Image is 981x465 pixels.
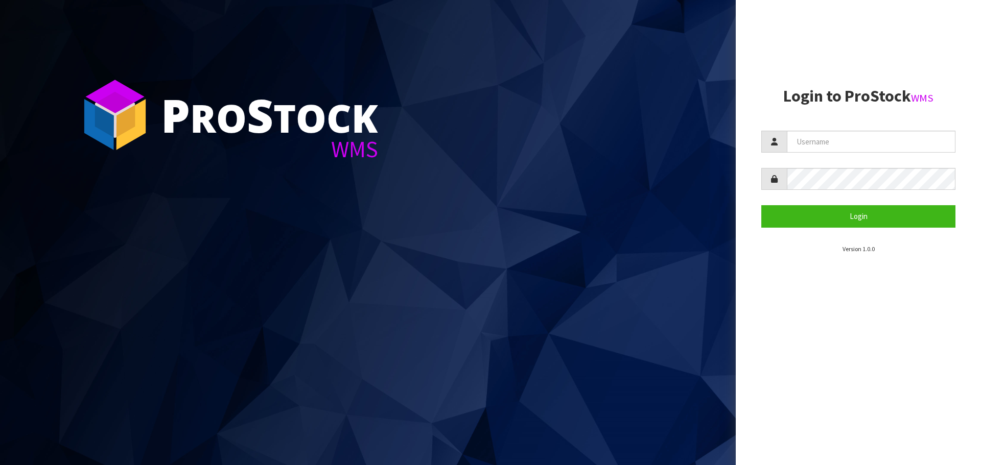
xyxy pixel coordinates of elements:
[911,91,933,105] small: WMS
[247,84,273,146] span: S
[77,77,153,153] img: ProStock Cube
[161,138,378,161] div: WMS
[843,245,875,253] small: Version 1.0.0
[761,205,955,227] button: Login
[787,131,955,153] input: Username
[161,84,190,146] span: P
[161,92,378,138] div: ro tock
[761,87,955,105] h2: Login to ProStock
